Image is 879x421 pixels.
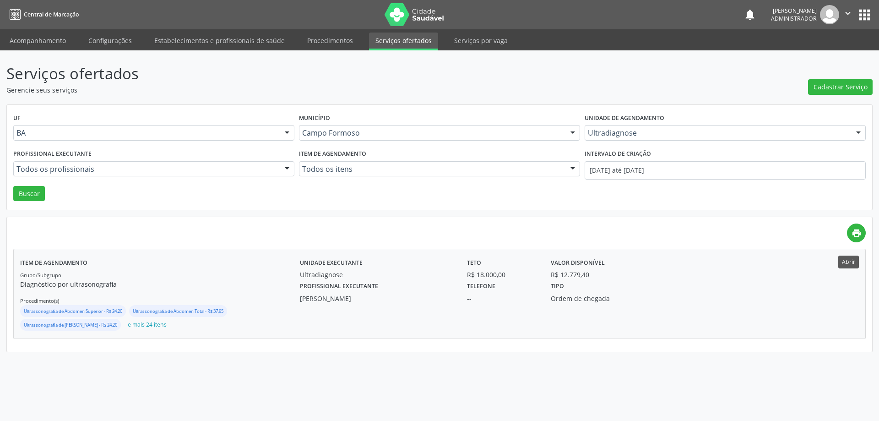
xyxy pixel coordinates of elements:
[551,256,605,270] label: Valor disponível
[299,147,366,161] label: Item de agendamento
[3,33,72,49] a: Acompanhamento
[6,7,79,22] a: Central de Marcação
[585,161,866,180] input: Selecione um intervalo
[300,256,363,270] label: Unidade executante
[847,224,866,242] a: print
[6,62,613,85] p: Serviços ofertados
[24,11,79,18] span: Central de Marcação
[133,308,223,314] small: Ultrassonografia de Abdomen Total - R$ 37,95
[13,111,21,126] label: UF
[467,270,538,279] div: R$ 18.000,00
[82,33,138,49] a: Configurações
[467,294,538,303] div: --
[843,8,853,18] i: 
[820,5,839,24] img: img
[20,297,59,304] small: Procedimento(s)
[299,111,330,126] label: Município
[24,308,122,314] small: Ultrassonografia de Abdomen Superior - R$ 24,20
[743,8,756,21] button: notifications
[852,228,862,238] i: print
[20,272,61,279] small: Grupo/Subgrupo
[369,33,438,50] a: Serviços ofertados
[301,33,359,49] a: Procedimentos
[814,82,868,92] span: Cadastrar Serviço
[24,322,117,328] small: Ultrassonografia de [PERSON_NAME] - R$ 24,20
[20,256,87,270] label: Item de agendamento
[300,294,455,303] div: [PERSON_NAME]
[857,7,873,23] button: apps
[467,256,481,270] label: Teto
[467,279,495,294] label: Telefone
[808,79,873,95] button: Cadastrar Serviço
[148,33,291,49] a: Estabelecimentos e profissionais de saúde
[302,128,561,137] span: Campo Formoso
[448,33,514,49] a: Serviços por vaga
[300,270,455,279] div: Ultradiagnose
[551,270,589,279] div: R$ 12.779,40
[585,111,664,126] label: Unidade de agendamento
[585,147,651,161] label: Intervalo de criação
[771,15,817,22] span: Administrador
[13,147,92,161] label: Profissional executante
[838,256,859,268] button: Abrir
[16,128,276,137] span: BA
[6,85,613,95] p: Gerencie seus serviços
[771,7,817,15] div: [PERSON_NAME]
[13,186,45,202] button: Buscar
[551,294,663,303] div: Ordem de chegada
[124,319,170,331] button: e mais 24 itens
[551,279,564,294] label: Tipo
[302,164,561,174] span: Todos os itens
[20,279,300,289] p: Diagnóstico por ultrasonografia
[16,164,276,174] span: Todos os profissionais
[839,5,857,24] button: 
[300,279,378,294] label: Profissional executante
[588,128,847,137] span: Ultradiagnose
